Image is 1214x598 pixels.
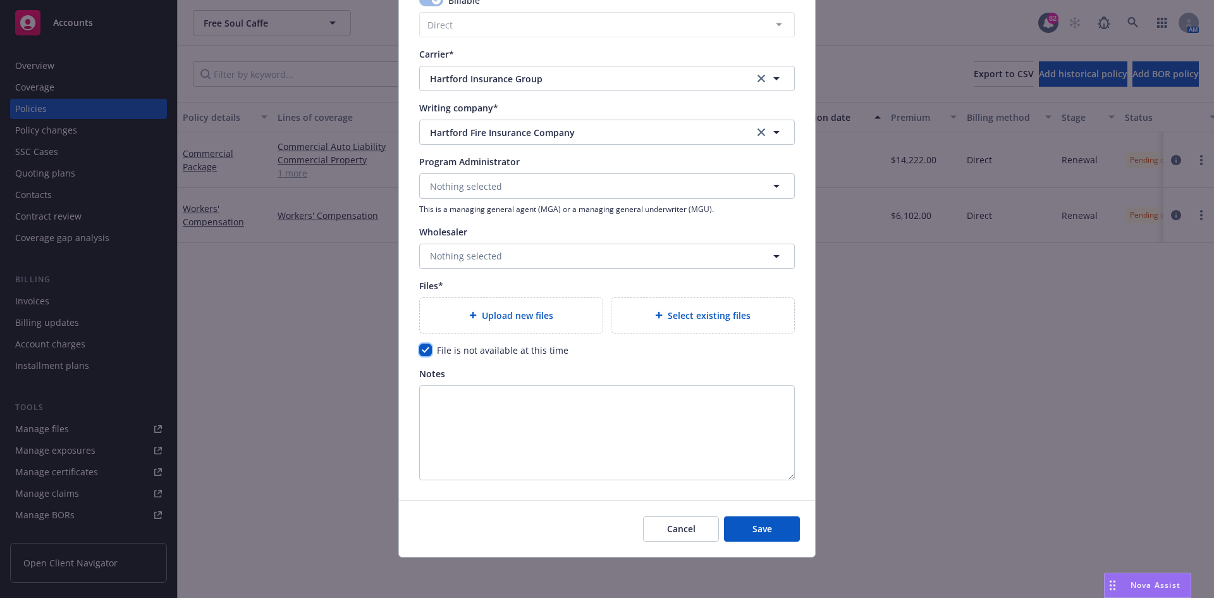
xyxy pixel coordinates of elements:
span: Hartford Insurance Group [430,72,735,85]
a: clear selection [754,71,769,86]
span: This is a managing general agent (MGA) or a managing general underwriter (MGU). [419,204,795,215]
span: Wholesaler [419,226,467,238]
span: Nothing selected [430,180,502,193]
button: Nova Assist [1104,573,1191,598]
span: Save [752,523,772,535]
button: Hartford Fire Insurance Companyclear selection [419,120,795,145]
a: clear selection [754,125,769,140]
div: Upload new files [419,297,603,333]
button: Save [724,516,800,542]
button: Cancel [643,516,719,542]
span: Hartford Fire Insurance Company [430,126,735,139]
span: Program Administrator [419,156,520,168]
button: Nothing selected [419,173,795,199]
span: Nothing selected [430,249,502,263]
span: Files* [419,280,443,292]
span: File is not available at this time [437,344,568,356]
button: Hartford Insurance Groupclear selection [419,66,795,91]
div: Drag to move [1105,573,1120,597]
span: Upload new files [482,309,553,322]
span: Notes [419,368,445,380]
span: Select existing files [668,309,751,322]
span: Cancel [667,523,696,535]
span: Carrier* [419,48,454,60]
button: Nothing selected [419,244,795,269]
span: Writing company* [419,102,498,114]
span: Nova Assist [1131,580,1180,590]
div: Select existing files [611,297,795,333]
